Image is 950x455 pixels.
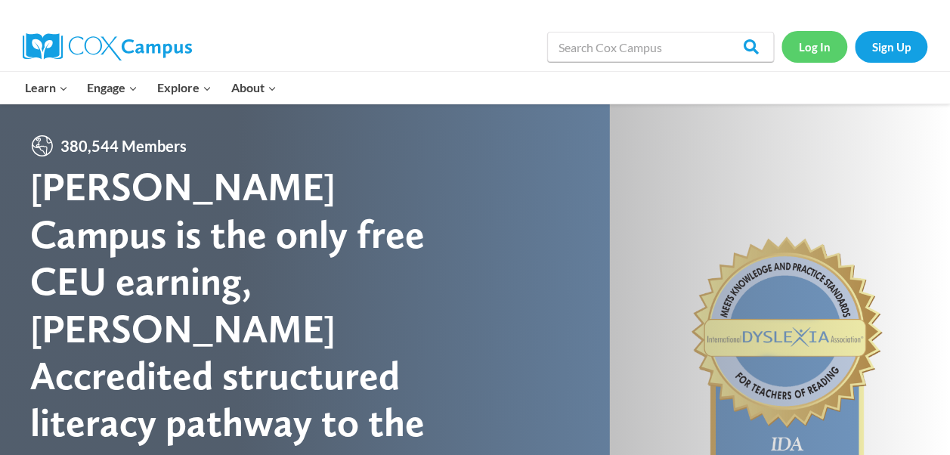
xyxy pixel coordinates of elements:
nav: Primary Navigation [15,72,286,104]
img: Cox Campus [23,33,192,60]
a: Log In [781,31,847,62]
button: Child menu of Explore [147,72,221,104]
a: Sign Up [855,31,927,62]
span: 380,544 Members [54,134,193,158]
button: Child menu of Engage [78,72,148,104]
nav: Secondary Navigation [781,31,927,62]
input: Search Cox Campus [547,32,774,62]
button: Child menu of Learn [15,72,78,104]
button: Child menu of About [221,72,286,104]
